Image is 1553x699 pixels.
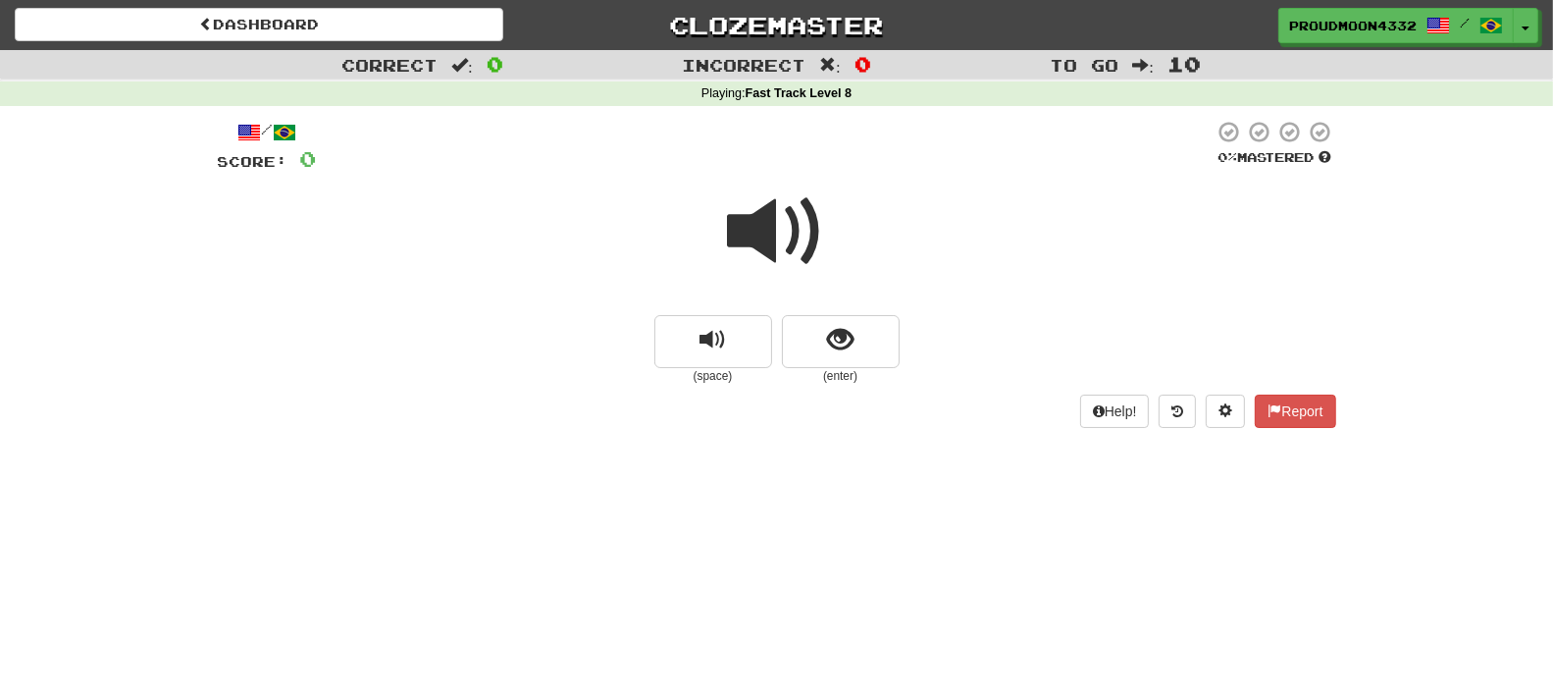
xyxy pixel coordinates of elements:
[682,55,805,75] span: Incorrect
[854,52,871,76] span: 0
[1278,8,1514,43] a: ProudMoon4332 /
[218,153,288,170] span: Score:
[1132,57,1154,74] span: :
[654,368,772,385] small: (space)
[1080,395,1150,428] button: Help!
[451,57,473,74] span: :
[218,120,317,144] div: /
[1218,149,1238,165] span: 0 %
[15,8,503,41] a: Dashboard
[1050,55,1118,75] span: To go
[1215,149,1336,167] div: Mastered
[819,57,841,74] span: :
[746,86,853,100] strong: Fast Track Level 8
[782,368,900,385] small: (enter)
[1460,16,1470,29] span: /
[341,55,438,75] span: Correct
[533,8,1021,42] a: Clozemaster
[300,146,317,171] span: 0
[654,315,772,368] button: replay audio
[487,52,503,76] span: 0
[782,315,900,368] button: show sentence
[1167,52,1201,76] span: 10
[1159,395,1196,428] button: Round history (alt+y)
[1289,17,1417,34] span: ProudMoon4332
[1255,395,1335,428] button: Report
